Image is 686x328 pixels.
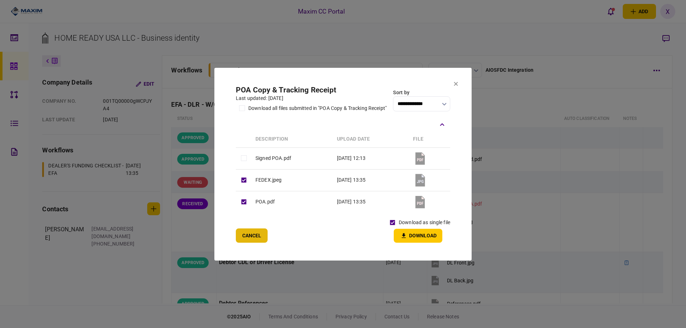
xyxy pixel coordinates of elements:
[394,229,442,243] button: Download
[333,169,410,191] td: [DATE] 13:35
[236,228,268,243] button: Cancel
[333,147,410,169] td: [DATE] 12:13
[333,191,410,213] td: [DATE] 13:35
[236,95,387,102] div: last updated: [DATE]
[409,131,450,148] th: file
[252,169,333,191] td: FEDEX.jpeg
[252,147,333,169] td: Signed POA.pdf
[236,86,387,95] h2: POA Copy & Tracking Receipt
[248,105,387,112] div: download all files submitted in "POA Copy & Tracking Receipt"
[252,191,333,213] td: POA.pdf
[252,131,333,148] th: Description
[399,219,450,226] label: download as single file
[393,89,450,96] div: Sort by
[333,131,410,148] th: upload date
